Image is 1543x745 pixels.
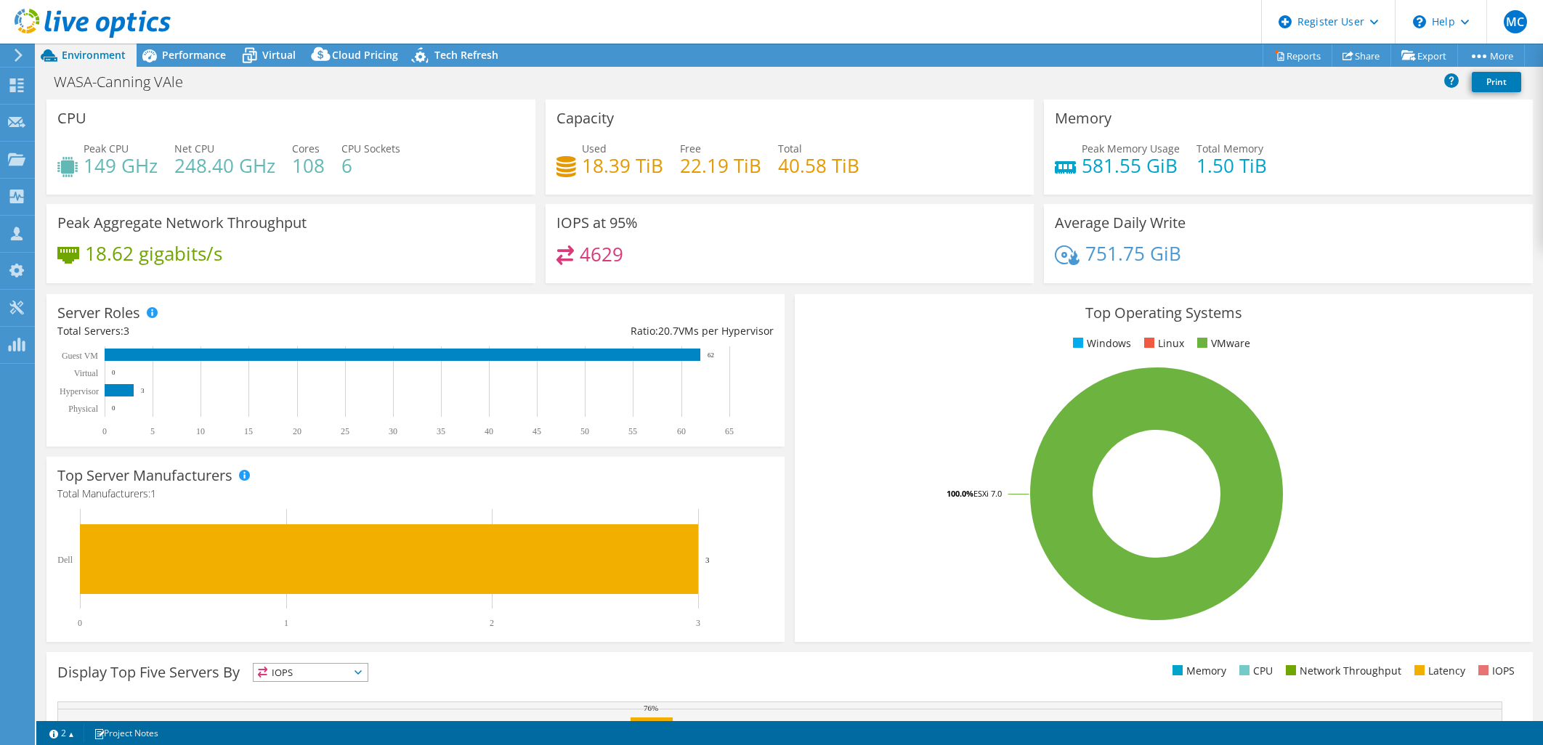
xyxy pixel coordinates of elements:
[644,704,658,712] text: 76%
[582,158,663,174] h4: 18.39 TiB
[174,158,275,174] h4: 248.40 GHz
[74,368,99,378] text: Virtual
[1413,15,1426,28] svg: \n
[1141,335,1184,351] li: Linux
[1472,72,1521,92] a: Print
[62,48,126,62] span: Environment
[84,158,158,174] h4: 149 GHz
[57,486,774,502] h4: Total Manufacturers:
[78,618,82,628] text: 0
[532,426,541,436] text: 45
[341,142,400,155] span: CPU Sockets
[262,48,296,62] span: Virtual
[658,324,679,338] span: 20.7
[57,468,232,484] h3: Top Server Manufacturers
[284,618,288,628] text: 1
[292,158,325,174] h4: 108
[973,488,1002,499] tspan: ESXi 7.0
[582,142,607,155] span: Used
[1055,215,1186,231] h3: Average Daily Write
[580,426,589,436] text: 50
[123,324,129,338] span: 3
[196,426,205,436] text: 10
[84,724,169,742] a: Project Notes
[1475,663,1515,679] li: IOPS
[778,158,859,174] h4: 40.58 TiB
[60,386,99,396] text: Hypervisor
[162,48,226,62] span: Performance
[434,48,498,62] span: Tech Refresh
[556,110,614,126] h3: Capacity
[47,74,206,90] h1: WASA-Canning VAle
[1263,44,1332,67] a: Reports
[1282,663,1401,679] li: Network Throughput
[1055,110,1111,126] h3: Memory
[293,426,301,436] text: 20
[389,426,397,436] text: 30
[1196,142,1263,155] span: Total Memory
[806,305,1522,321] h3: Top Operating Systems
[292,142,320,155] span: Cores
[84,142,129,155] span: Peak CPU
[341,426,349,436] text: 25
[1504,10,1527,33] span: MC
[341,158,400,174] h4: 6
[1411,663,1465,679] li: Latency
[1082,142,1180,155] span: Peak Memory Usage
[1085,245,1181,261] h4: 751.75 GiB
[1069,335,1131,351] li: Windows
[778,142,802,155] span: Total
[102,426,107,436] text: 0
[62,351,98,361] text: Guest VM
[332,48,398,62] span: Cloud Pricing
[57,323,416,339] div: Total Servers:
[57,215,307,231] h3: Peak Aggregate Network Throughput
[39,724,84,742] a: 2
[57,305,140,321] h3: Server Roles
[705,555,710,564] text: 3
[1390,44,1458,67] a: Export
[1332,44,1391,67] a: Share
[244,426,253,436] text: 15
[708,351,714,359] text: 62
[725,426,734,436] text: 65
[580,246,623,262] h4: 4629
[696,618,700,628] text: 3
[680,158,761,174] h4: 22.19 TiB
[57,555,73,565] text: Dell
[677,426,686,436] text: 60
[1169,663,1226,679] li: Memory
[947,488,973,499] tspan: 100.0%
[416,323,774,339] div: Ratio: VMs per Hypervisor
[174,142,214,155] span: Net CPU
[490,618,494,628] text: 2
[254,664,368,681] span: IOPS
[1194,335,1250,351] li: VMware
[680,142,701,155] span: Free
[1196,158,1267,174] h4: 1.50 TiB
[485,426,493,436] text: 40
[1236,663,1273,679] li: CPU
[1082,158,1180,174] h4: 581.55 GiB
[112,404,116,412] text: 0
[150,487,156,500] span: 1
[1457,44,1525,67] a: More
[141,387,145,394] text: 3
[85,245,222,261] h4: 18.62 gigabits/s
[628,426,637,436] text: 55
[57,110,86,126] h3: CPU
[68,404,98,414] text: Physical
[150,426,155,436] text: 5
[556,215,638,231] h3: IOPS at 95%
[437,426,445,436] text: 35
[112,369,116,376] text: 0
